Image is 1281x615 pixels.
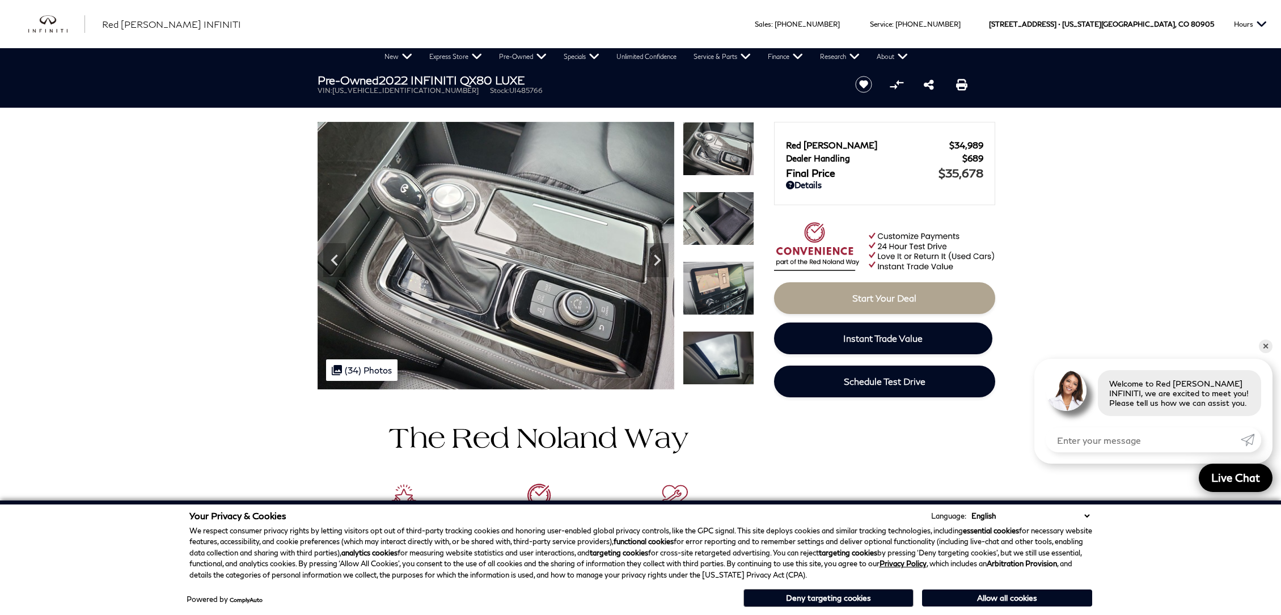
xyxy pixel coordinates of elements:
[28,15,85,33] img: INFINITI
[759,48,811,65] a: Finance
[1098,370,1261,416] div: Welcome to Red [PERSON_NAME] INFINITI, we are excited to meet you! Please tell us how we can assi...
[685,48,759,65] a: Service & Parts
[323,243,346,277] div: Previous
[491,48,555,65] a: Pre-Owned
[852,292,916,303] span: Start Your Deal
[318,74,836,86] h1: 2022 INFINITI QX80 LUXE
[963,526,1019,535] strong: essential cookies
[786,140,949,150] span: Red [PERSON_NAME]
[590,548,648,557] strong: targeting cookies
[922,589,1092,606] button: Allow all cookies
[786,166,983,180] a: Final Price $35,678
[870,20,892,28] span: Service
[318,122,674,389] img: Used 2022 Moonstone White INFINITI LUXE image 24
[895,20,961,28] a: [PHONE_NUMBER]
[608,48,685,65] a: Unlimited Confidence
[189,510,286,521] span: Your Privacy & Cookies
[851,75,876,94] button: Save vehicle
[376,48,421,65] a: New
[843,333,923,343] span: Instant Trade Value
[924,78,934,91] a: Share this Pre-Owned 2022 INFINITI QX80 LUXE
[683,331,754,385] img: Used 2022 Moonstone White INFINITI LUXE image 27
[949,140,983,150] span: $34,989
[844,376,925,387] span: Schedule Test Drive
[509,86,543,95] span: UI485766
[614,537,674,546] strong: functional cookies
[1046,427,1241,452] input: Enter your message
[332,86,479,95] span: [US_VEHICLE_IDENTIFICATION_NUMBER]
[341,548,398,557] strong: analytics cookies
[819,548,877,557] strong: targeting cookies
[888,76,905,93] button: Compare vehicle
[187,596,263,603] div: Powered by
[931,512,966,520] div: Language:
[786,140,983,150] a: Red [PERSON_NAME] $34,989
[376,48,916,65] nav: Main Navigation
[774,282,995,314] a: Start Your Deal
[230,596,263,603] a: ComplyAuto
[421,48,491,65] a: Express Store
[683,261,754,315] img: Used 2022 Moonstone White INFINITI LUXE image 26
[962,153,983,163] span: $689
[1241,427,1261,452] a: Submit
[1199,464,1272,492] a: Live Chat
[189,525,1092,581] p: We respect consumer privacy rights by letting visitors opt out of third-party tracking cookies an...
[956,78,967,91] a: Print this Pre-Owned 2022 INFINITI QX80 LUXE
[786,180,983,190] a: Details
[490,86,509,95] span: Stock:
[28,15,85,33] a: infiniti
[555,48,608,65] a: Specials
[102,18,241,31] a: Red [PERSON_NAME] INFINITI
[326,359,398,381] div: (34) Photos
[1046,370,1086,411] img: Agent profile photo
[646,243,669,277] div: Next
[774,323,992,354] a: Instant Trade Value
[938,166,983,180] span: $35,678
[989,20,1214,28] a: [STREET_ADDRESS] • [US_STATE][GEOGRAPHIC_DATA], CO 80905
[880,559,927,568] a: Privacy Policy
[811,48,868,65] a: Research
[892,20,894,28] span: :
[786,167,938,179] span: Final Price
[775,20,840,28] a: [PHONE_NUMBER]
[868,48,916,65] a: About
[987,559,1057,568] strong: Arbitration Provision
[755,20,771,28] span: Sales
[683,192,754,245] img: Used 2022 Moonstone White INFINITI LUXE image 25
[771,20,773,28] span: :
[743,589,914,607] button: Deny targeting cookies
[774,366,995,397] a: Schedule Test Drive
[786,153,983,163] a: Dealer Handling $689
[1206,470,1266,485] span: Live Chat
[683,122,754,176] img: Used 2022 Moonstone White INFINITI LUXE image 24
[318,73,379,87] strong: Pre-Owned
[786,153,962,163] span: Dealer Handling
[969,510,1092,521] select: Language Select
[318,86,332,95] span: VIN:
[102,19,241,29] span: Red [PERSON_NAME] INFINITI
